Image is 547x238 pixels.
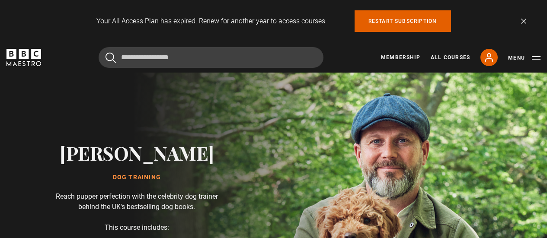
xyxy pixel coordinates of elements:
button: Submit the search query [106,52,116,63]
svg: BBC Maestro [6,49,41,66]
a: Restart subscription [355,10,451,32]
p: Your All Access Plan has expired. Renew for another year to access courses. [96,16,327,26]
h1: Dog Training [60,174,214,181]
button: Toggle navigation [508,54,541,62]
a: All Courses [431,54,470,61]
a: Membership [381,54,420,61]
p: Reach pupper perfection with the celebrity dog trainer behind the UK's bestselling dog books. [52,191,222,212]
input: Search [99,47,323,68]
h2: [PERSON_NAME] [60,142,214,164]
